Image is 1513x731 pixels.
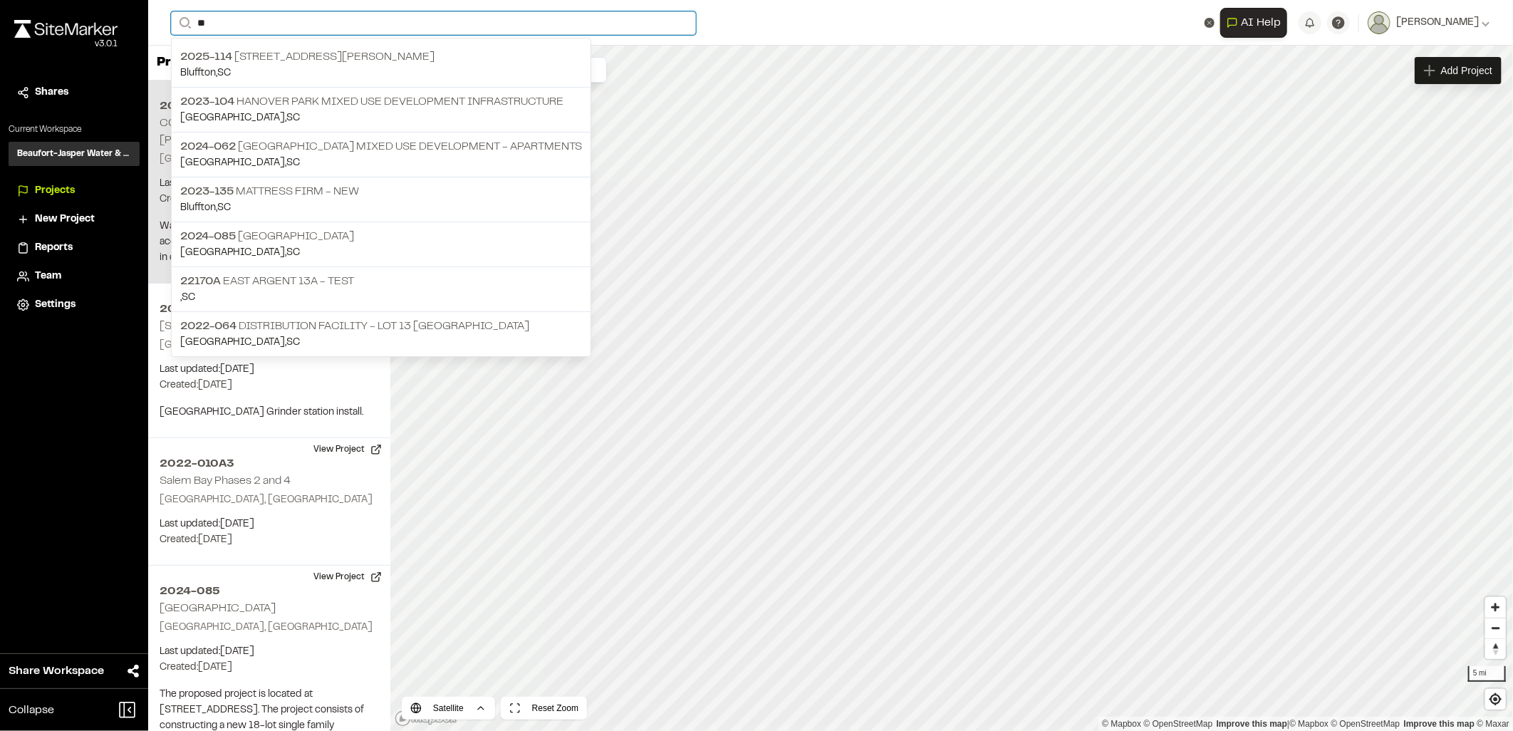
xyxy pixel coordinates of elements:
[180,142,236,152] span: 2024-062
[17,85,131,100] a: Shares
[160,192,379,207] p: Created: [DATE]
[9,702,54,719] span: Collapse
[160,118,354,145] h2: COB- [PERSON_NAME] and [PERSON_NAME] St Drainage Project.
[1485,638,1506,659] button: Reset bearing to north
[35,212,95,227] span: New Project
[9,123,140,136] p: Current Workspace
[17,212,131,227] a: New Project
[180,232,236,242] span: 2024-085
[172,222,591,266] a: 2024-085 [GEOGRAPHIC_DATA][GEOGRAPHIC_DATA],SC
[180,155,582,171] p: [GEOGRAPHIC_DATA] , SC
[180,183,582,200] p: Mattress Firm - NEW
[1404,719,1475,729] a: Improve this map
[160,405,379,420] p: [GEOGRAPHIC_DATA] Grinder station install.
[1468,666,1506,682] div: 5 mi
[1217,719,1287,729] a: Map feedback
[35,269,61,284] span: Team
[1241,14,1281,31] span: AI Help
[1485,597,1506,618] button: Zoom in
[160,219,379,266] p: Water and Sewer Relocations as needed to accommodate the new drainage infrastructure in downtown ...
[501,697,587,720] button: Reset Zoom
[1485,618,1506,638] button: Zoom out
[1220,8,1287,38] button: Open AI Assistant
[35,240,73,256] span: Reports
[172,87,591,132] a: 2023-104 Hanover Park Mixed Use Development Infrastructure[GEOGRAPHIC_DATA],SC
[172,311,591,356] a: 2022-064 Distribution Facility - Lot 13 [GEOGRAPHIC_DATA][GEOGRAPHIC_DATA],SC
[35,85,68,100] span: Shares
[160,321,360,331] h2: [STREET_ADDRESS][PERSON_NAME]
[305,566,390,589] button: View Project
[1368,11,1490,34] button: [PERSON_NAME]
[1102,719,1141,729] a: Mapbox
[160,455,379,472] h2: 2022-010A3
[180,318,582,335] p: Distribution Facility - Lot 13 [GEOGRAPHIC_DATA]
[160,176,379,192] p: Last updated: [DATE]
[160,362,379,378] p: Last updated: [DATE]
[180,273,582,290] p: East Argent 13A - TEST
[395,710,457,727] a: Mapbox logo
[180,228,582,245] p: [GEOGRAPHIC_DATA]
[160,644,379,660] p: Last updated: [DATE]
[180,110,582,126] p: [GEOGRAPHIC_DATA] , SC
[402,697,495,720] button: Satellite
[160,301,379,318] h2: 2025-060
[180,290,582,306] p: , SC
[17,240,131,256] a: Reports
[17,183,131,199] a: Projects
[17,147,131,160] h3: Beaufort-Jasper Water & Sewer Authority
[180,200,582,216] p: Bluffton , SC
[1205,18,1215,28] button: Clear text
[35,297,76,313] span: Settings
[9,663,104,680] span: Share Workspace
[1396,15,1479,31] span: [PERSON_NAME]
[180,97,234,107] span: 2023-104
[180,52,232,62] span: 2025-114
[160,378,379,393] p: Created: [DATE]
[1289,719,1329,729] a: Mapbox
[180,138,582,155] p: [GEOGRAPHIC_DATA] Mixed Use Development - Apartments
[180,276,221,286] span: 22170A
[1485,639,1506,659] span: Reset bearing to north
[172,266,591,311] a: 22170A East Argent 13A - TEST,SC
[17,297,131,313] a: Settings
[1441,63,1492,78] span: Add Project
[160,603,276,613] h2: [GEOGRAPHIC_DATA]
[160,583,379,600] h2: 2024-085
[1368,11,1390,34] img: User
[180,245,582,261] p: [GEOGRAPHIC_DATA] , SC
[17,269,131,284] a: Team
[180,48,582,66] p: [STREET_ADDRESS][PERSON_NAME]
[35,183,75,199] span: Projects
[1485,618,1506,638] span: Zoom out
[160,620,379,636] p: [GEOGRAPHIC_DATA], [GEOGRAPHIC_DATA]
[305,438,390,461] button: View Project
[1331,719,1400,729] a: OpenStreetMap
[160,152,379,167] p: [GEOGRAPHIC_DATA], [GEOGRAPHIC_DATA]
[180,321,236,331] span: 2022-064
[171,11,197,35] button: Search
[180,93,582,110] p: Hanover Park Mixed Use Development Infrastructure
[1102,717,1509,731] div: |
[14,38,118,51] div: Oh geez...please don't...
[180,335,582,351] p: [GEOGRAPHIC_DATA] , SC
[172,43,591,87] a: 2025-114 [STREET_ADDRESS][PERSON_NAME]Bluffton,SC
[160,660,379,675] p: Created: [DATE]
[180,187,234,197] span: 2023-135
[160,517,379,532] p: Last updated: [DATE]
[14,20,118,38] img: rebrand.png
[160,338,379,353] p: [GEOGRAPHIC_DATA], [GEOGRAPHIC_DATA]
[180,66,582,81] p: Bluffton , SC
[172,177,591,222] a: 2023-135 Mattress Firm - NEWBluffton,SC
[160,476,291,486] h2: Salem Bay Phases 2 and 4
[1485,689,1506,710] button: Find my location
[1144,719,1213,729] a: OpenStreetMap
[160,492,379,508] p: [GEOGRAPHIC_DATA], [GEOGRAPHIC_DATA]
[1220,8,1293,38] div: Open AI Assistant
[172,132,591,177] a: 2024-062 [GEOGRAPHIC_DATA] Mixed Use Development - Apartments[GEOGRAPHIC_DATA],SC
[157,53,210,73] p: Projects
[160,98,379,115] h2: 2025-005
[1477,719,1509,729] a: Maxar
[160,532,379,548] p: Created: [DATE]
